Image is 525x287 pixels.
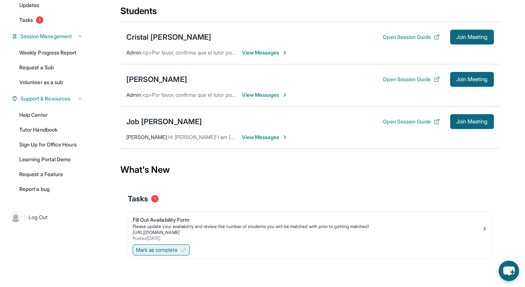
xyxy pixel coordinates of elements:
[17,33,83,40] button: Session Management
[19,1,40,9] span: Updates
[383,76,439,83] button: Open Session Guide
[20,95,70,102] span: Support & Resources
[36,16,43,24] span: 1
[15,182,87,196] a: Report a bug
[456,77,488,82] span: Join Meeting
[126,116,202,127] div: Job [PERSON_NAME]
[19,16,33,24] span: Tasks
[456,119,488,124] span: Join Meeting
[133,244,190,255] button: Mark as complete
[133,216,482,224] div: Fill Out Availability Form
[126,49,142,56] span: Admin :
[17,95,83,102] button: Support & Resources
[242,91,288,99] span: View Messages
[142,49,416,56] span: <p>Por favor, confirma que el tutor podrá asistir a tu primera hora de reunión asignada antes de ...
[7,209,87,225] a: |Log Out
[133,224,482,230] div: Please update your availability and review the number of students you will be matched with prior ...
[142,92,416,98] span: <p>Por favor, confirma que el tutor podrá asistir a tu primera hora de reunión asignada antes de ...
[10,212,21,222] img: user-img
[15,108,87,122] a: Help Center
[15,123,87,136] a: Tutor Handbook
[242,49,288,56] span: View Messages
[383,33,439,41] button: Open Session Guide
[15,46,87,59] a: Weekly Progress Report
[151,195,159,202] span: 1
[242,133,288,141] span: View Messages
[450,72,494,87] button: Join Meeting
[29,214,48,221] span: Log Out
[15,138,87,151] a: Sign Up for Office Hours
[180,247,186,253] img: Mark as complete
[133,235,482,241] div: Posted [DATE]
[282,134,288,140] img: Chevron-Right
[24,213,26,222] span: |
[450,30,494,44] button: Join Meeting
[20,33,72,40] span: Session Management
[15,76,87,89] a: Volunteer as a sub
[15,13,87,27] a: Tasks1
[126,74,187,85] div: [PERSON_NAME]
[282,92,288,98] img: Chevron-Right
[15,168,87,181] a: Request a Feature
[450,114,494,129] button: Join Meeting
[136,246,177,254] span: Mark as complete
[15,153,87,166] a: Learning Portal Demo
[126,92,142,98] span: Admin :
[15,61,87,74] a: Request a Sub
[126,134,168,140] span: [PERSON_NAME] :
[383,118,439,125] button: Open Session Guide
[282,50,288,56] img: Chevron-Right
[128,212,492,243] a: Fill Out Availability FormPlease update your availability and review the number of students you w...
[499,261,519,281] button: chat-button
[120,5,500,22] div: Students
[128,194,148,204] span: Tasks
[126,32,212,42] div: Cristal [PERSON_NAME]
[133,230,180,235] a: [URL][DOMAIN_NAME]
[456,35,488,39] span: Join Meeting
[120,154,500,186] div: What's New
